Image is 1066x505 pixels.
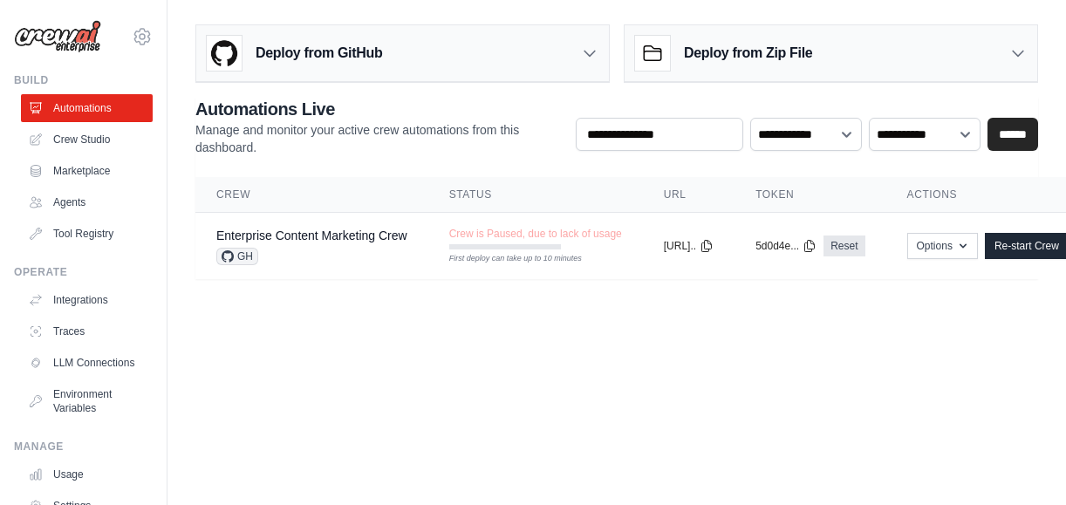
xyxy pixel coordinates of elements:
[14,440,153,454] div: Manage
[195,121,562,156] p: Manage and monitor your active crew automations from this dashboard.
[979,421,1066,505] iframe: Chat Widget
[428,177,643,213] th: Status
[21,94,153,122] a: Automations
[21,286,153,314] a: Integrations
[684,43,812,64] h3: Deploy from Zip File
[14,73,153,87] div: Build
[449,227,622,241] span: Crew is Paused, due to lack of usage
[21,349,153,377] a: LLM Connections
[21,461,153,488] a: Usage
[21,317,153,345] a: Traces
[195,177,428,213] th: Crew
[21,380,153,422] a: Environment Variables
[21,188,153,216] a: Agents
[21,126,153,154] a: Crew Studio
[21,220,153,248] a: Tool Registry
[755,239,817,253] button: 5d0d4e...
[449,253,561,265] div: First deploy can take up to 10 minutes
[216,248,258,265] span: GH
[643,177,735,213] th: URL
[216,229,407,242] a: Enterprise Content Marketing Crew
[256,43,382,64] h3: Deploy from GitHub
[735,177,885,213] th: Token
[195,97,562,121] h2: Automations Live
[21,157,153,185] a: Marketplace
[907,233,978,259] button: Options
[207,36,242,71] img: GitHub Logo
[14,265,153,279] div: Operate
[823,235,864,256] a: Reset
[14,20,101,53] img: Logo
